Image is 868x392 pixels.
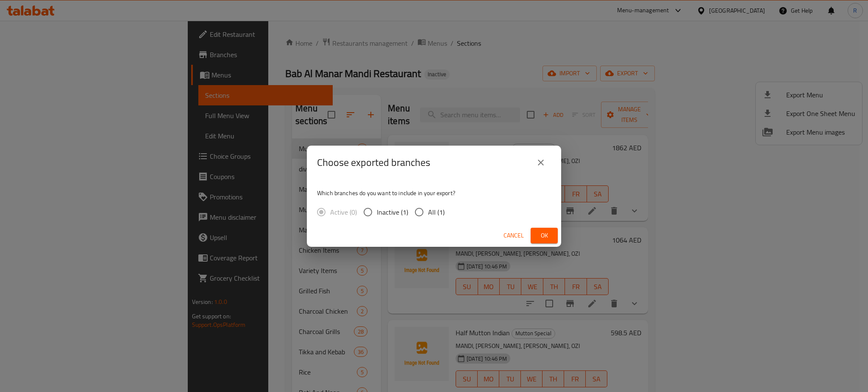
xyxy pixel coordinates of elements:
p: Which branches do you want to include in your export? [317,189,551,197]
span: All (1) [428,207,445,217]
span: Cancel [504,230,524,241]
button: Ok [531,228,558,243]
h2: Choose exported branches [317,156,430,169]
button: close [531,152,551,173]
span: Inactive (1) [377,207,408,217]
span: Ok [537,230,551,241]
span: Active (0) [330,207,357,217]
button: Cancel [500,228,527,243]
